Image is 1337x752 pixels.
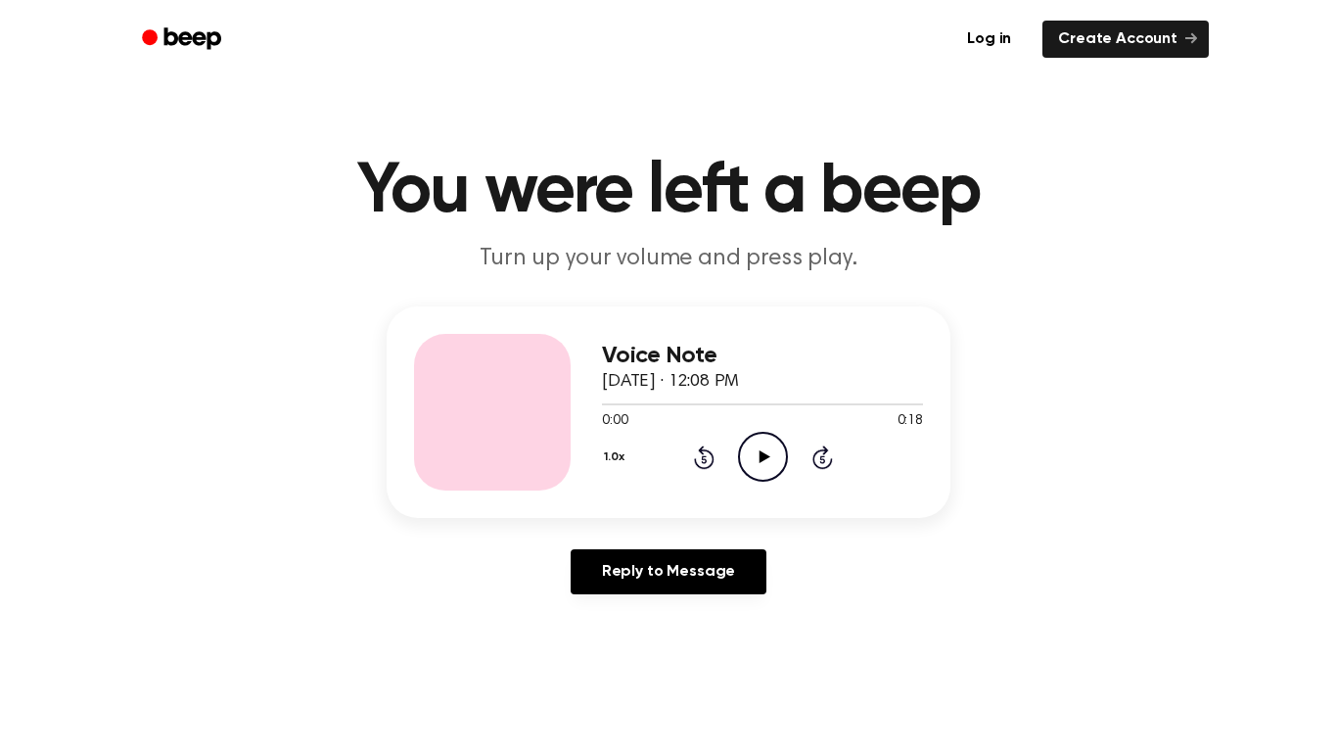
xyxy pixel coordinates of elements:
a: Beep [128,21,239,59]
span: [DATE] · 12:08 PM [602,373,739,391]
h3: Voice Note [602,343,923,369]
a: Create Account [1042,21,1209,58]
span: 0:18 [898,411,923,432]
h1: You were left a beep [167,157,1170,227]
a: Log in [947,17,1031,62]
p: Turn up your volume and press play. [293,243,1044,275]
a: Reply to Message [571,549,766,594]
span: 0:00 [602,411,627,432]
button: 1.0x [602,441,631,474]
